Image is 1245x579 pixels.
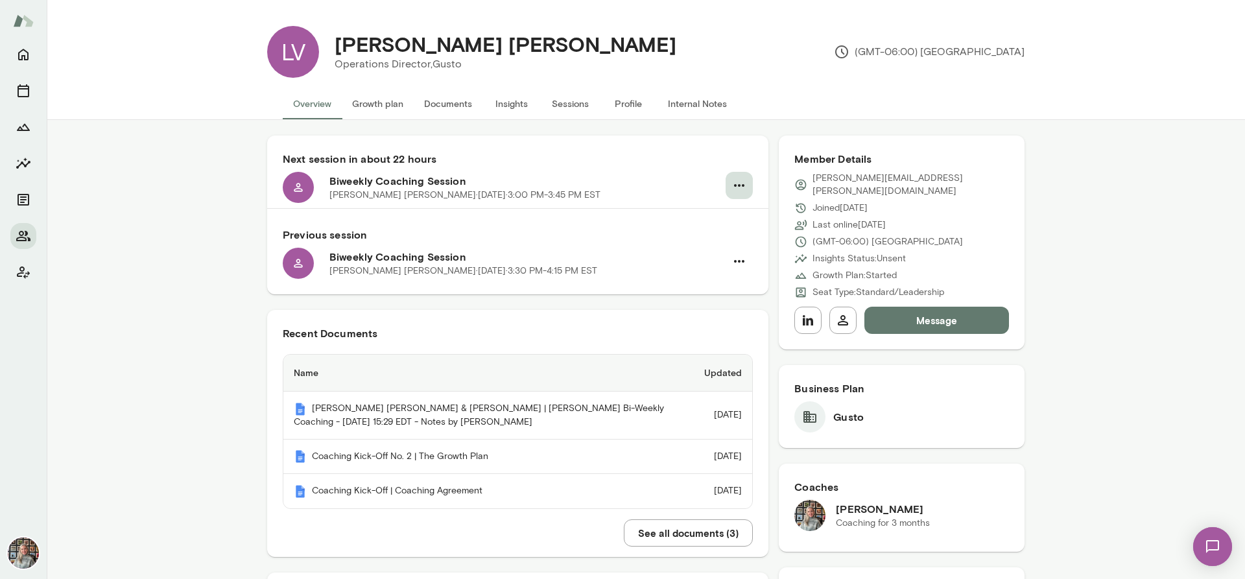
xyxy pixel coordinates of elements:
[283,392,694,440] th: [PERSON_NAME] [PERSON_NAME] & [PERSON_NAME] | [PERSON_NAME] Bi-Weekly Coaching - [DATE] 15:29 EDT...
[794,500,825,531] img: Tricia Maggio
[10,150,36,176] button: Insights
[10,223,36,249] button: Members
[794,479,1009,495] h6: Coaches
[10,259,36,285] button: Client app
[8,538,39,569] img: Tricia Maggio
[329,249,726,265] h6: Biweekly Coaching Session
[329,189,600,202] p: [PERSON_NAME] [PERSON_NAME] · [DATE] · 3:00 PM-3:45 PM EST
[694,392,752,440] td: [DATE]
[329,173,726,189] h6: Biweekly Coaching Session
[694,440,752,475] td: [DATE]
[624,519,753,547] button: See all documents (3)
[342,88,414,119] button: Growth plan
[694,474,752,508] td: [DATE]
[283,440,694,475] th: Coaching Kick-Off No. 2 | The Growth Plan
[294,403,307,416] img: Mento | Coaching sessions
[658,88,737,119] button: Internal Notes
[834,44,1025,60] p: (GMT-06:00) [GEOGRAPHIC_DATA]
[541,88,599,119] button: Sessions
[599,88,658,119] button: Profile
[812,269,897,282] p: Growth Plan: Started
[414,88,482,119] button: Documents
[283,474,694,508] th: Coaching Kick-Off | Coaching Agreement
[335,32,676,56] h4: [PERSON_NAME] [PERSON_NAME]
[283,88,342,119] button: Overview
[283,355,694,392] th: Name
[329,265,597,278] p: [PERSON_NAME] [PERSON_NAME] · [DATE] · 3:30 PM-4:15 PM EST
[836,517,930,530] p: Coaching for 3 months
[482,88,541,119] button: Insights
[294,485,307,498] img: Mento | Coaching sessions
[833,409,864,425] h6: Gusto
[812,286,944,299] p: Seat Type: Standard/Leadership
[10,78,36,104] button: Sessions
[267,26,319,78] div: LV
[10,114,36,140] button: Growth Plan
[283,325,753,341] h6: Recent Documents
[812,235,963,248] p: (GMT-06:00) [GEOGRAPHIC_DATA]
[335,56,676,72] p: Operations Director, Gusto
[836,501,930,517] h6: [PERSON_NAME]
[864,307,1009,334] button: Message
[812,219,886,231] p: Last online [DATE]
[10,41,36,67] button: Home
[13,8,34,33] img: Mento
[794,151,1009,167] h6: Member Details
[283,151,753,167] h6: Next session in about 22 hours
[812,172,1009,198] p: [PERSON_NAME][EMAIL_ADDRESS][PERSON_NAME][DOMAIN_NAME]
[10,187,36,213] button: Documents
[812,252,906,265] p: Insights Status: Unsent
[694,355,752,392] th: Updated
[794,381,1009,396] h6: Business Plan
[283,227,753,242] h6: Previous session
[294,450,307,463] img: Mento | Coaching sessions
[812,202,868,215] p: Joined [DATE]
